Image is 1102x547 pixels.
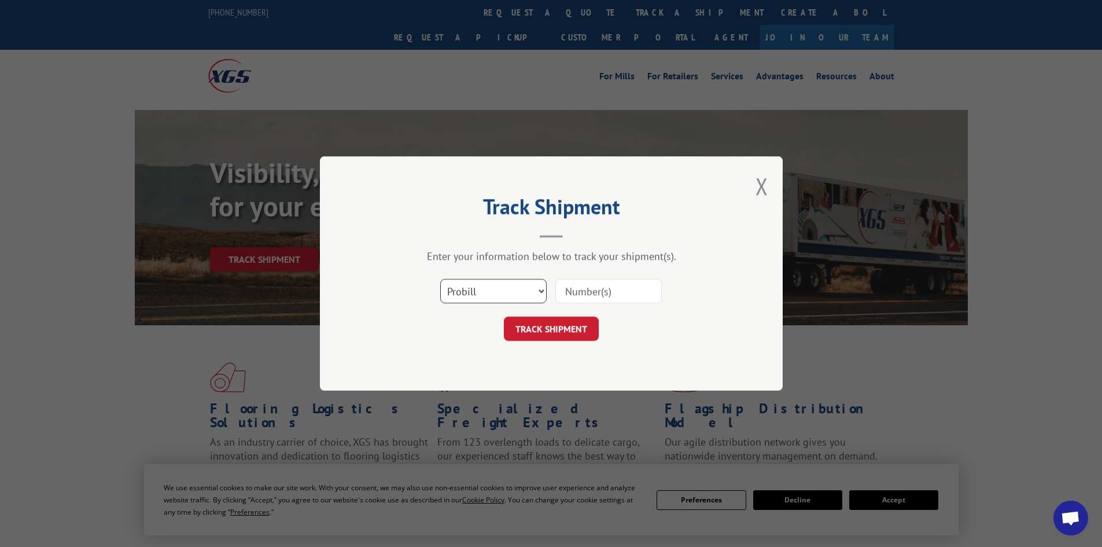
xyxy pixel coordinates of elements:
div: Enter your information below to track your shipment(s). [378,249,725,263]
button: Close modal [755,171,768,201]
button: TRACK SHIPMENT [504,317,599,341]
input: Number(s) [555,279,662,303]
div: Open chat [1053,501,1088,535]
h2: Track Shipment [378,199,725,221]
